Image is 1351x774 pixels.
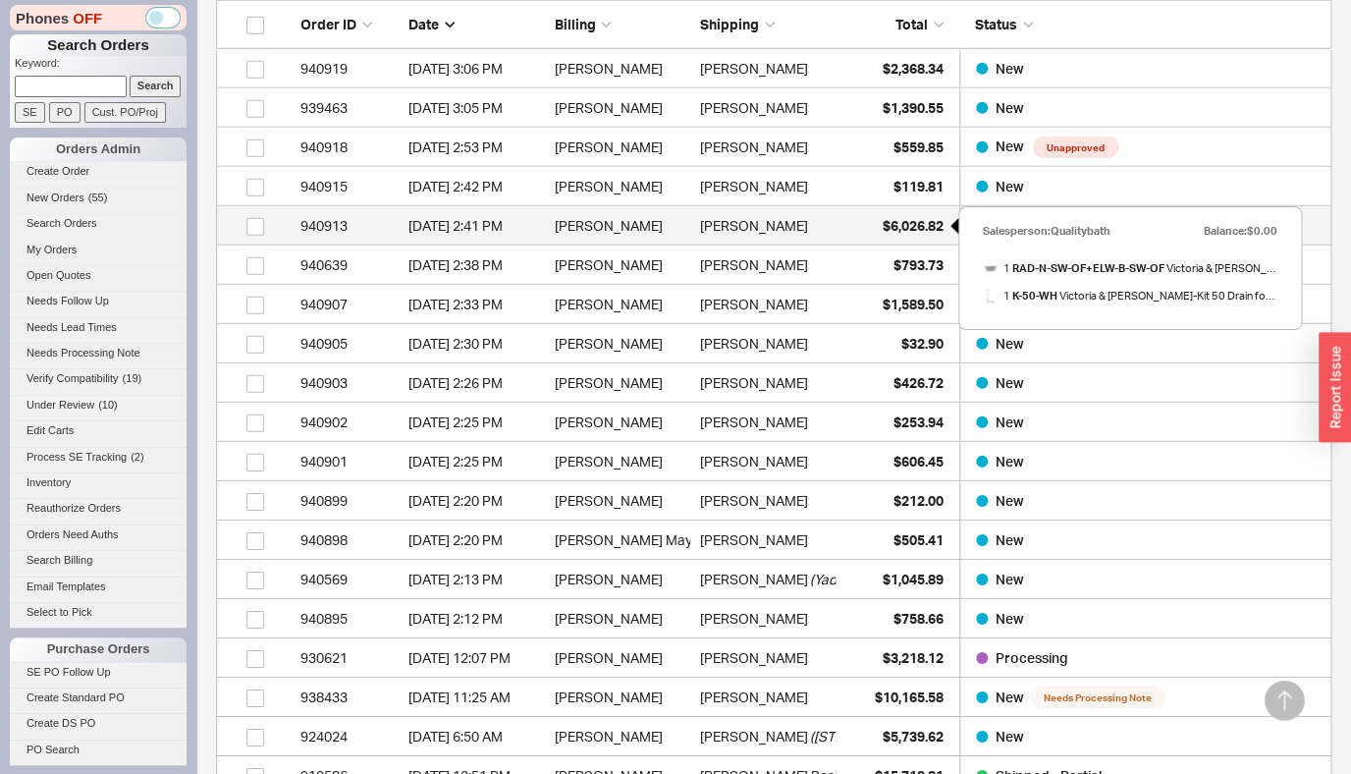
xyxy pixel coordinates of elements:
a: 940913[DATE] 2:41 PM[PERSON_NAME][PERSON_NAME]$6,026.82New Unapproved [216,206,1331,246]
div: [PERSON_NAME] [554,246,689,285]
a: 940907[DATE] 2:33 PM[PERSON_NAME][PERSON_NAME]$1,589.50New [216,285,1331,324]
div: [PERSON_NAME] [700,285,808,324]
span: $1,589.50 [883,296,944,312]
a: Under Review(10) [10,395,187,415]
span: ( 2 ) [131,451,143,463]
a: New Orders(55) [10,188,187,208]
span: New [996,99,1024,116]
span: New [996,178,1024,194]
div: 9/18/25 6:50 AM [408,717,544,756]
span: ( Yad Healthcare ) [810,560,913,599]
div: 9/18/25 12:07 PM [408,638,544,678]
span: $10,165.58 [875,689,944,705]
img: rad-n-sw-of_elw-b-sw-of_hgntpw [983,261,998,276]
a: Open Quotes [10,265,187,286]
div: [PERSON_NAME] [700,560,808,599]
div: 940895 [300,599,399,638]
span: ( 55 ) [88,192,108,203]
div: [PERSON_NAME] [700,521,808,560]
div: [PERSON_NAME] [700,128,808,167]
div: Order ID [300,15,399,34]
span: Status [975,16,1017,32]
div: 940903 [300,363,399,403]
div: [PERSON_NAME] [554,167,689,206]
a: 940919[DATE] 3:06 PM[PERSON_NAME][PERSON_NAME]$2,368.34New [216,49,1331,88]
a: Orders Need Auths [10,525,187,545]
a: 940915[DATE] 2:42 PM[PERSON_NAME][PERSON_NAME]$119.81New [216,167,1331,206]
a: Needs Lead Times [10,317,187,338]
input: Search [130,76,182,96]
a: 940899[DATE] 2:20 PM[PERSON_NAME][PERSON_NAME]$212.00New [216,481,1331,521]
b: K-50-WH [1012,289,1057,303]
div: 940905 [300,324,399,363]
a: PO Search [10,740,187,760]
div: [PERSON_NAME] [700,717,808,756]
div: 9/18/25 2:26 PM [408,363,544,403]
div: [PERSON_NAME] [700,246,808,285]
span: Process SE Tracking [27,451,127,463]
div: [PERSON_NAME] [700,324,808,363]
div: [PERSON_NAME] [554,638,689,678]
div: 940918 [300,128,399,167]
div: 9/18/25 2:20 PM [408,481,544,521]
div: Date [408,15,544,34]
span: $606.45 [893,453,944,470]
div: 9/18/25 2:41 PM [408,206,544,246]
a: Email Templates [10,577,187,597]
span: ( 10 ) [98,399,118,411]
div: 940899 [300,481,399,521]
a: Create Standard PO [10,688,187,708]
span: $559.85 [893,138,944,155]
input: PO [49,102,81,123]
a: Needs Follow Up [10,291,187,311]
span: $253.94 [893,414,944,430]
div: 9/18/25 2:13 PM [408,560,544,599]
span: New [996,610,1024,627]
div: 940639 [300,246,399,285]
a: 1 K-50-WH Victoria & [PERSON_NAME]-Kit 50 Drain for Tubs With Overflow [983,282,1277,309]
span: New [996,414,1024,430]
div: [PERSON_NAME] [554,599,689,638]
div: 9/18/25 3:05 PM [408,88,544,128]
div: 9/18/25 2:30 PM [408,324,544,363]
a: Edit Carts [10,420,187,441]
a: Search Orders [10,213,187,234]
a: 940569[DATE] 2:13 PM[PERSON_NAME][PERSON_NAME](Yad Healthcare)$1,045.89New [216,560,1331,599]
span: New [996,374,1024,391]
div: [PERSON_NAME] [700,363,808,403]
div: [PERSON_NAME] [700,442,808,481]
span: Verify Compatibility [27,372,119,384]
a: Select to Pick [10,602,187,623]
span: OFF [73,8,102,28]
input: SE [15,102,45,123]
a: SE PO Follow Up [10,662,187,683]
div: Status [959,15,1321,34]
div: 924024 [300,717,399,756]
div: 9/18/25 3:06 PM [408,49,544,88]
div: Shipping [700,15,836,34]
span: Processing [996,649,1068,666]
div: [PERSON_NAME] [554,481,689,521]
span: ( [STREET_ADDRESS] ) [810,717,945,756]
div: 940902 [300,403,399,442]
div: [PERSON_NAME] [554,285,689,324]
div: 940919 [300,49,399,88]
span: New [996,492,1024,509]
a: 940903[DATE] 2:26 PM[PERSON_NAME][PERSON_NAME]$426.72New [216,363,1331,403]
div: Balance: $0.00 [1204,217,1277,245]
a: Verify Compatibility(19) [10,368,187,389]
span: Shipping [700,16,759,32]
div: [PERSON_NAME] [554,128,689,167]
span: $426.72 [893,374,944,391]
span: $5,739.62 [883,728,944,745]
a: 1 RAD-N-SW-OF+ELW-B-SW-OF Victoria & [PERSON_NAME]-Elwick Englishcast Freestanding Soaker Tub wit... [983,254,1277,282]
span: ( 19 ) [123,372,142,384]
span: Unapproved [1033,137,1118,158]
span: Billing [554,16,595,32]
span: New [996,689,1024,705]
span: $6,026.82 [883,217,944,234]
div: [PERSON_NAME] May [554,521,689,560]
span: $212.00 [893,492,944,509]
div: [PERSON_NAME] [700,678,808,717]
div: 940907 [300,285,399,324]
